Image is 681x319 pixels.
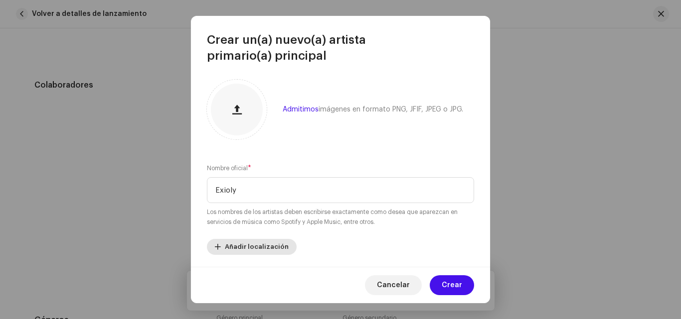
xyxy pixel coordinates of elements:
[442,275,462,295] span: Crear
[283,106,463,113] div: Admitimos
[207,163,248,173] small: Nombre oficial
[365,275,422,295] button: Cancelar
[207,239,297,255] button: Añadir localización
[377,275,410,295] span: Cancelar
[225,237,289,257] span: Añadir localización
[207,32,474,64] span: Crear un(a) nuevo(a) artista primario(a) principal
[319,106,463,113] span: imágenes en formato PNG, JFIF, JPEG o JPG.
[207,207,474,227] small: Los nombres de los artistas deben escribirse exactamente como desea que aparezcan en servicios de...
[430,275,474,295] button: Crear
[207,177,474,203] input: Nombre oficial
